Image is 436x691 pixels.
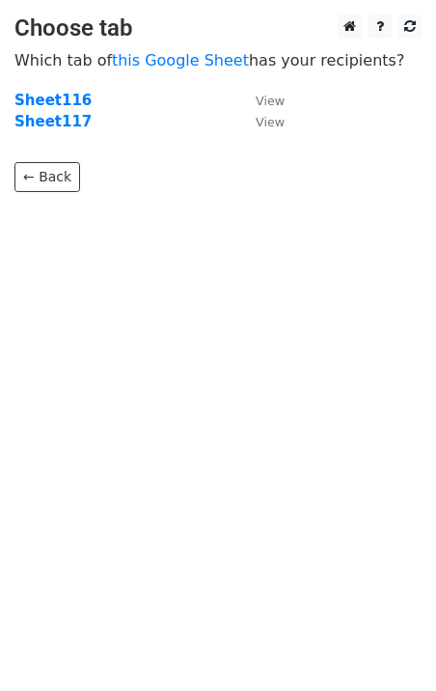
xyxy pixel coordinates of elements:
[340,598,436,691] iframe: Chat Widget
[256,94,285,108] small: View
[14,50,422,70] p: Which tab of has your recipients?
[14,162,80,192] a: ← Back
[14,14,422,42] h3: Choose tab
[14,113,92,130] a: Sheet117
[256,115,285,129] small: View
[236,92,285,109] a: View
[14,92,92,109] a: Sheet116
[236,113,285,130] a: View
[112,51,249,69] a: this Google Sheet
